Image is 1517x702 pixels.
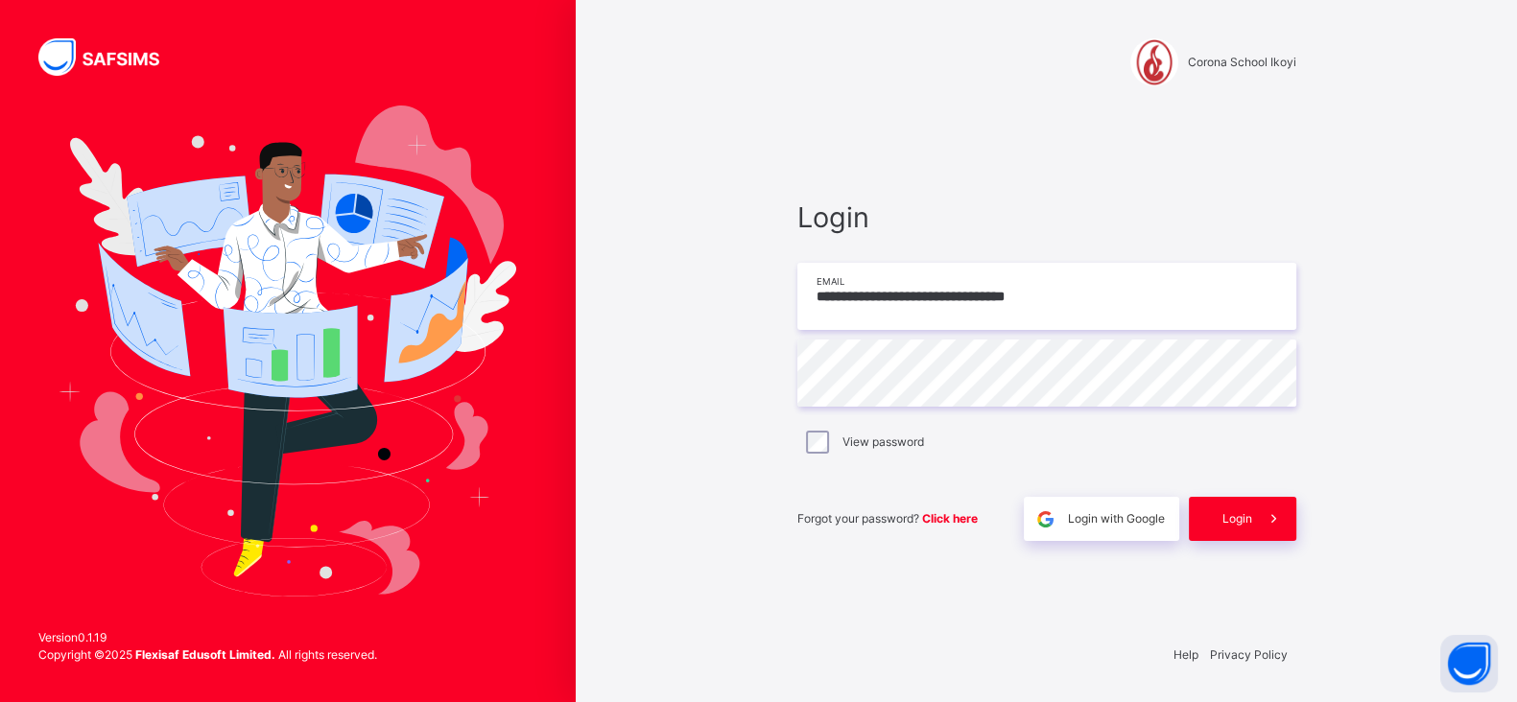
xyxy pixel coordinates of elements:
span: Login [1222,510,1252,527]
span: Forgot your password? [797,511,978,526]
a: Privacy Policy [1210,647,1288,662]
img: google.396cfc9801f0270233282035f929180a.svg [1034,508,1056,530]
strong: Flexisaf Edusoft Limited. [135,647,275,662]
span: Copyright © 2025 All rights reserved. [38,647,377,662]
span: Corona School Ikoyi [1188,54,1296,71]
img: SAFSIMS Logo [38,38,182,76]
a: Help [1173,647,1198,662]
span: Login [797,197,1296,238]
span: Version 0.1.19 [38,629,377,646]
button: Open asap [1440,635,1498,692]
span: Login with Google [1068,510,1165,527]
img: Hero Image [59,105,516,597]
label: View password [842,433,924,451]
a: Click here [922,511,978,526]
